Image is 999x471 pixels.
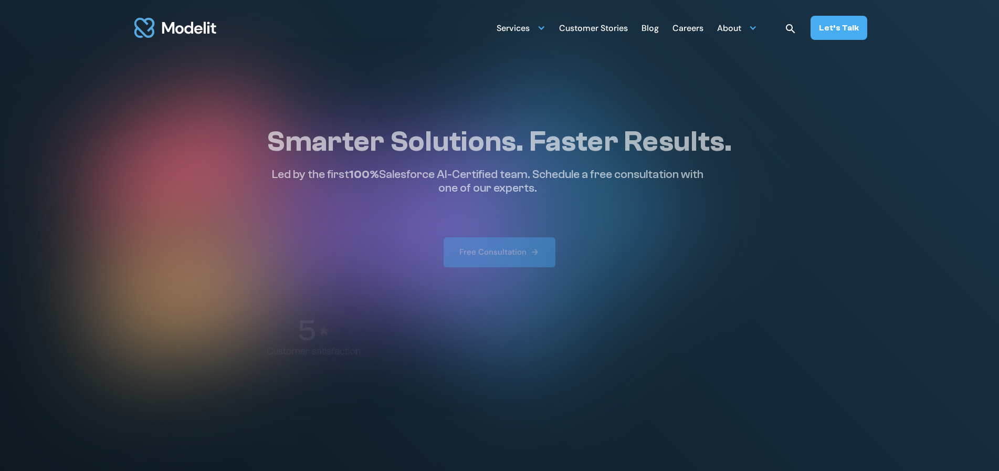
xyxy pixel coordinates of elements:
div: Let’s Talk [819,22,859,34]
div: Customer Stories [559,19,628,39]
a: Blog [642,17,659,38]
img: arrow right [530,247,540,257]
div: Careers [672,19,703,39]
div: Services [497,19,530,39]
span: 100% [349,168,379,181]
p: 5 [298,316,314,346]
div: Free Consultation [459,247,527,258]
p: Customer satisfaction [267,346,361,358]
img: Stars [318,324,330,337]
div: About [717,19,741,39]
a: Free Consultation [444,237,556,267]
h1: Smarter Solutions. Faster Results. [267,124,732,159]
a: Customer Stories [559,17,628,38]
div: Services [497,17,545,38]
a: home [132,12,218,44]
div: About [717,17,757,38]
img: modelit logo [132,12,218,44]
div: Blog [642,19,659,39]
a: Let’s Talk [811,16,867,40]
a: Careers [672,17,703,38]
p: Led by the first Salesforce AI-Certified team. Schedule a free consultation with one of our experts. [267,168,709,195]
